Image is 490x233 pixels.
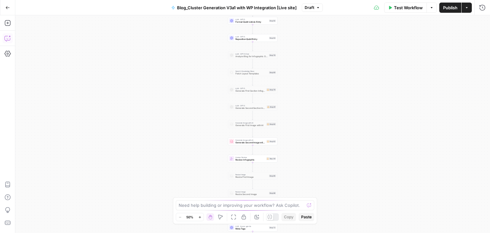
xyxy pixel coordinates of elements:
[235,124,265,127] span: Generate First Image with AI
[266,140,276,143] div: Step 83
[235,89,265,93] span: Generate First Section Infographic Prompt
[394,4,423,11] span: Test Workflow
[235,122,265,124] span: Generate Image with AI
[299,213,314,221] button: Paste
[439,3,461,13] button: Publish
[269,175,276,177] div: Step 85
[228,155,278,162] div: Human ReviewReview InfographicStep 84
[235,225,268,228] span: LLM · Azure: gpt-4o
[269,192,276,195] div: Step 86
[228,69,278,76] div: Search Knowledge BaseFetch Layout TemplatesStep 80
[228,51,278,59] div: LLM · GPT-5 ChatAnalyze Blog for Infographic OpportunitiesStep 78
[235,156,265,159] span: Human Review
[235,70,268,72] span: Search Knowledge Base
[228,17,278,25] div: LLM · GPT-5Format Qubit Listicle EntryStep 92
[235,87,265,90] span: LLM · GPT-5
[235,141,265,144] span: Generate Second Image with AI
[235,227,268,230] span: Meta Tags
[235,53,268,55] span: LLM · GPT-5 Chat
[252,59,253,68] g: Edge from step_78 to step_80
[252,7,253,17] g: Edge from step_91 to step_92
[252,76,253,86] g: Edge from step_80 to step_79
[252,94,253,103] g: Edge from step_79 to step_81
[228,138,278,145] div: Generate Image with AIGenerate Second Image with AIStep 83
[228,189,278,197] div: Resize ImageResize Second ImageStep 86
[266,123,276,126] div: Step 82
[252,42,253,51] g: Edge from step_93 to step_78
[186,214,193,220] span: 50%
[235,193,268,196] span: Resize Second Image
[228,103,278,111] div: LLM · GPT-5Generate Second Section Infographic PromptStep 81
[235,191,268,193] span: Resize Image
[281,213,296,221] button: Copy
[266,88,276,91] div: Step 79
[228,86,278,94] div: LLM · GPT-5Generate First Section Infographic PromptStep 79
[266,157,276,160] div: Step 84
[235,107,265,110] span: Generate Second Section Infographic Prompt
[302,4,323,12] button: Draft
[235,35,268,38] span: LLM · GPT-5
[252,25,253,34] g: Edge from step_92 to step_93
[269,37,276,40] div: Step 93
[235,20,268,24] span: Format Qubit Listicle Entry
[228,224,278,231] div: LLM · Azure: gpt-4oMeta TagsStep 72
[267,105,276,109] div: Step 81
[384,3,427,13] button: Test Workflow
[252,145,253,154] g: Edge from step_83 to step_84
[235,158,265,162] span: Review Infographic
[235,104,265,107] span: LLM · GPT-5
[252,111,253,120] g: Edge from step_81 to step_82
[235,173,268,176] span: Resize Image
[228,34,278,42] div: LLM · GPT-5Reposition Qubit EntryStep 93
[235,139,265,141] span: Generate Image with AI
[269,19,276,22] div: Step 92
[228,120,278,128] div: Generate Image with AIGenerate First Image with AIStep 82
[284,214,293,220] span: Copy
[235,18,268,21] span: LLM · GPT-5
[235,55,268,58] span: Analyze Blog for Infographic Opportunities
[252,128,253,137] g: Edge from step_82 to step_83
[305,5,314,11] span: Draft
[167,3,301,13] button: Blog_Cluster Generation V3a1 with WP Integration [Live site]
[235,176,268,179] span: Resize First Image
[235,72,268,75] span: Fetch Layout Templates
[177,4,297,11] span: Blog_Cluster Generation V3a1 with WP Integration [Live site]
[269,226,276,229] div: Step 72
[269,54,276,57] div: Step 78
[235,38,268,41] span: Reposition Qubit Entry
[252,180,253,189] g: Edge from step_85 to step_86
[443,4,457,11] span: Publish
[252,162,253,172] g: Edge from step_84 to step_85
[269,71,276,74] div: Step 80
[228,172,278,180] div: Resize ImageResize First ImageStep 85
[301,214,312,220] span: Paste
